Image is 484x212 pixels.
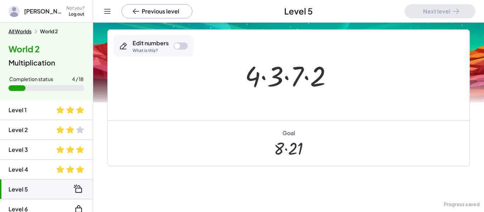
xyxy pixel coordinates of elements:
[69,11,84,17] div: Log out
[66,5,84,11] div: Not you?
[9,76,53,82] div: Completion status
[405,4,475,18] button: Next level
[133,48,169,53] div: What is this?
[133,39,169,47] div: Edit numbers
[72,76,84,82] div: 4 / 18
[9,28,32,35] button: All Worlds
[9,165,28,174] div: Level 4
[122,4,192,18] button: Previous level
[9,58,84,68] div: Multiplication
[9,106,27,114] div: Level 1
[9,185,28,194] div: Level 5
[284,5,313,17] span: Level 5
[9,43,84,55] h4: World 2
[9,126,28,134] div: Level 2
[24,7,62,16] span: [PERSON_NAME]
[9,145,28,154] div: Level 3
[444,201,480,208] span: Progress saved
[40,28,58,35] div: World 2
[282,129,295,137] div: Goal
